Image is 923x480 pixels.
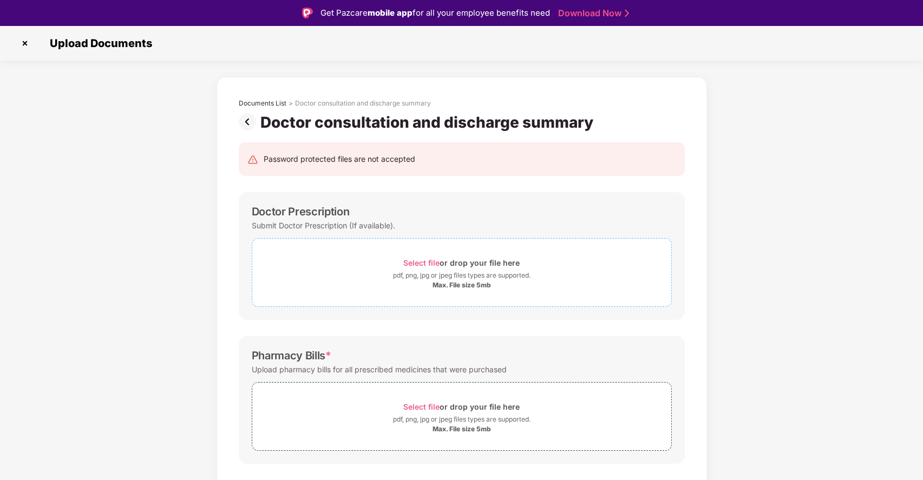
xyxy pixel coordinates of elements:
[289,99,293,108] div: >
[252,349,331,362] div: Pharmacy Bills
[302,8,313,18] img: Logo
[393,270,531,281] div: pdf, png, jpg or jpeg files types are supported.
[239,113,260,130] img: svg+xml;base64,PHN2ZyBpZD0iUHJldi0zMngzMiIgeG1sbnM9Imh0dHA6Ly93d3cudzMub3JnLzIwMDAvc3ZnIiB3aWR0aD...
[260,113,598,131] div: Doctor consultation and discharge summary
[247,154,258,165] img: svg+xml;base64,PHN2ZyB4bWxucz0iaHR0cDovL3d3dy53My5vcmcvMjAwMC9zdmciIHdpZHRoPSIyNCIgaGVpZ2h0PSIyNC...
[320,6,550,19] div: Get Pazcare for all your employee benefits need
[252,247,671,298] span: Select fileor drop your file herepdf, png, jpg or jpeg files types are supported.Max. File size 5mb
[295,99,431,108] div: Doctor consultation and discharge summary
[403,402,440,411] span: Select file
[252,218,395,233] div: Submit Doctor Prescription (If available).
[403,258,440,267] span: Select file
[252,362,507,377] div: Upload pharmacy bills for all prescribed medicines that were purchased
[433,281,491,290] div: Max. File size 5mb
[433,425,491,433] div: Max. File size 5mb
[252,205,350,218] div: Doctor Prescription
[403,255,520,270] div: or drop your file here
[558,8,626,19] a: Download Now
[16,35,34,52] img: svg+xml;base64,PHN2ZyBpZD0iQ3Jvc3MtMzJ4MzIiIHhtbG5zPSJodHRwOi8vd3d3LnczLm9yZy8yMDAwL3N2ZyIgd2lkdG...
[239,99,286,108] div: Documents List
[625,8,629,19] img: Stroke
[403,399,520,414] div: or drop your file here
[39,37,158,50] span: Upload Documents
[393,414,531,425] div: pdf, png, jpg or jpeg files types are supported.
[368,8,413,18] strong: mobile app
[264,153,415,165] div: Password protected files are not accepted
[252,391,671,442] span: Select fileor drop your file herepdf, png, jpg or jpeg files types are supported.Max. File size 5mb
